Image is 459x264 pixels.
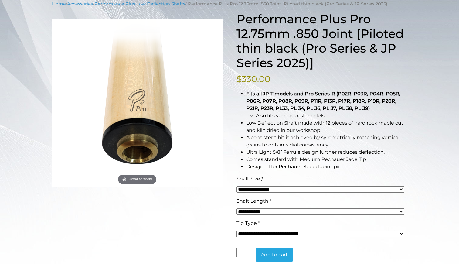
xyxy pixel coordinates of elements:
li: Comes standard with Medium Pechauer Jade Tip [246,156,407,163]
h1: Performance Plus Pro 12.75mm .850 Joint [Piloted thin black (Pro Series & JP Series 2025)] [236,12,407,70]
span: Tip Type [236,220,257,226]
li: Low Deflection Shaft made with 12 pieces of hard rock maple cut and kiln dried in our workshop. [246,119,407,134]
li: Ultra Light 5/8” Ferrule design further reduces deflection. [246,149,407,156]
li: Designed for Pechauer Speed Joint pin [246,163,407,170]
abbr: required [261,176,263,182]
span: Shaft Length [236,198,268,204]
li: Also fits various past models [256,112,407,119]
a: Home [52,1,66,7]
bdi: 330.00 [236,74,270,84]
a: Hover to zoom [52,19,223,187]
button: Add to cart [256,248,293,262]
span: $ [236,74,242,84]
abbr: required [258,220,260,226]
a: Accessories [67,1,93,7]
li: A consistent hit is achieved by symmetrically matching vertical grains to obtain radial consistency. [246,134,407,149]
abbr: required [270,198,271,204]
span: Shaft Size [236,176,260,182]
strong: Fits all JP-T models and Pro Series-R (P02R, P03R, P04R, P05R, P06R, P07R, P08R, P09R, P11R, P13R... [246,91,400,111]
a: Performance Plus Low Deflection Shafts [94,1,185,7]
img: camelot-pro.png [52,19,223,187]
nav: Breadcrumb [52,1,407,7]
input: Product quantity [236,248,254,257]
